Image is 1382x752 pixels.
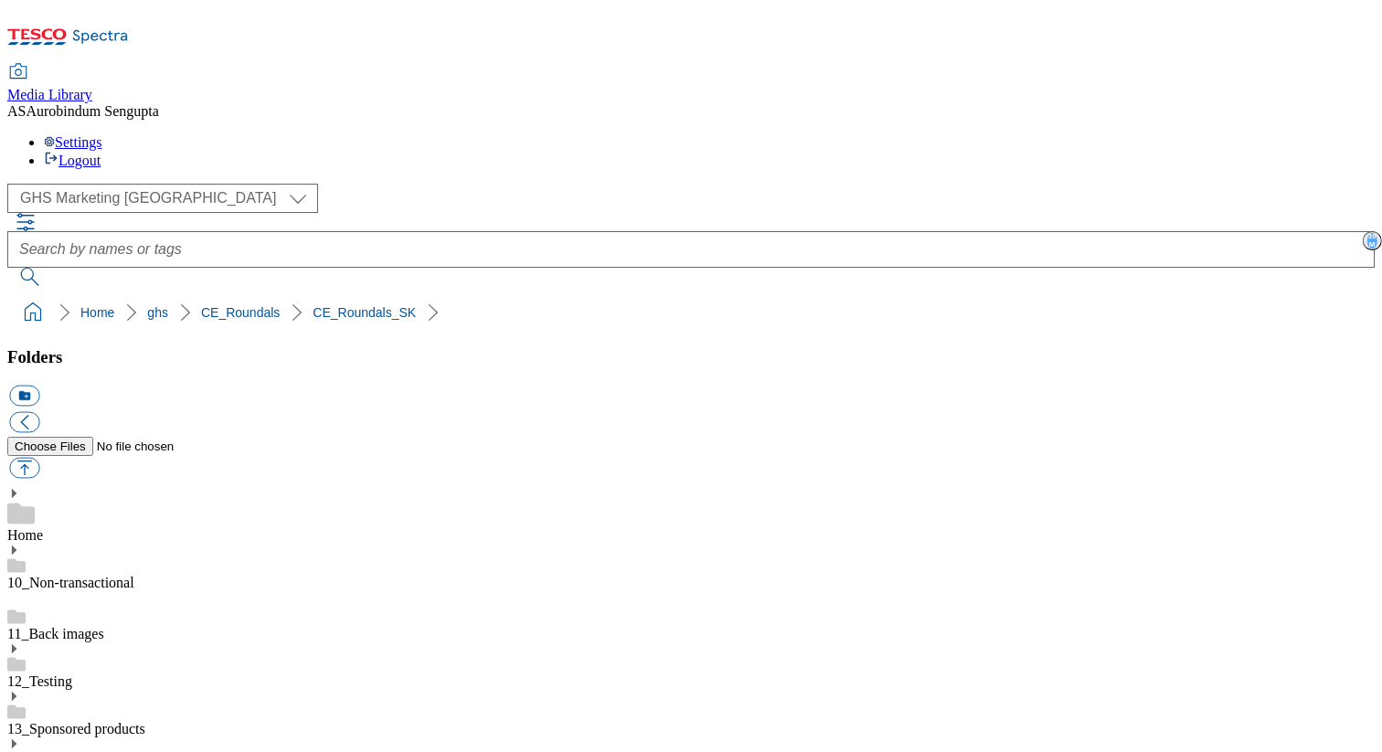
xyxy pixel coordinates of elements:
span: AS [7,103,26,119]
a: Media Library [7,65,92,103]
a: 10_Non-transactional [7,575,134,590]
a: Home [80,305,114,320]
a: Logout [44,153,101,168]
h3: Folders [7,347,1375,367]
a: 12_Testing [7,673,72,689]
a: 13_Sponsored products [7,721,145,736]
a: Home [7,527,43,543]
nav: breadcrumb [7,295,1375,330]
span: Media Library [7,87,92,102]
a: CE_Roundals_SK [313,305,416,320]
a: 11_Back images [7,626,104,641]
a: ghs [147,305,168,320]
a: CE_Roundals [201,305,280,320]
span: Aurobindum Sengupta [26,103,158,119]
a: home [18,298,48,327]
a: Settings [44,134,102,150]
input: Search by names or tags [7,231,1375,268]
